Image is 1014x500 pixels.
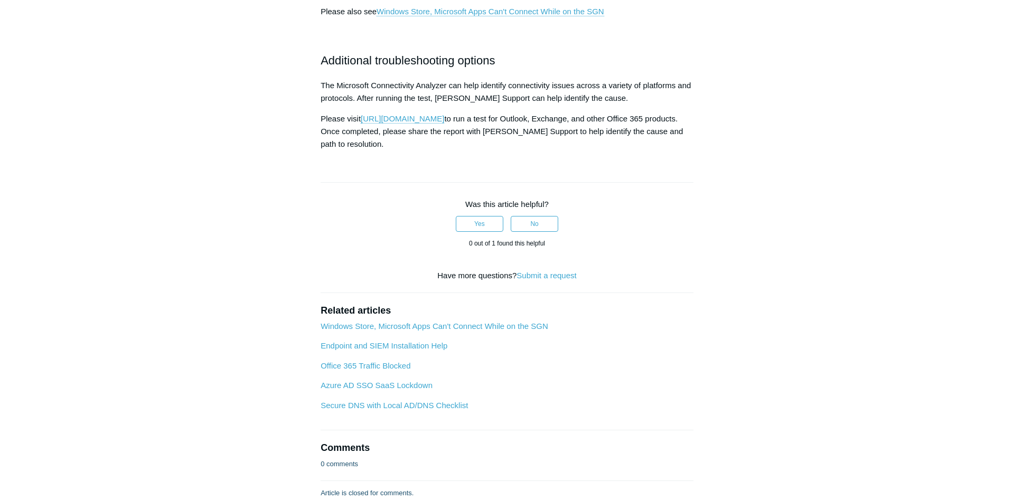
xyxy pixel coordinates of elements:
[321,341,447,350] a: Endpoint and SIEM Installation Help
[465,200,549,209] span: Was this article helpful?
[321,304,693,318] h2: Related articles
[321,381,433,390] a: Azure AD SSO SaaS Lockdown
[321,5,693,43] p: Please also see
[321,459,358,469] p: 0 comments
[377,7,604,16] a: Windows Store, Microsoft Apps Can't Connect While on the SGN
[517,271,576,280] a: Submit a request
[321,322,548,331] a: Windows Store, Microsoft Apps Can't Connect While on the SGN
[321,112,693,150] p: Please visit to run a test for Outlook, Exchange, and other Office 365 products. Once completed, ...
[469,240,545,247] span: 0 out of 1 found this helpful
[321,79,693,105] p: The Microsoft Connectivity Analyzer can help identify connectivity issues across a variety of pla...
[321,51,693,70] h2: Additional troubleshooting options
[456,216,503,232] button: This article was helpful
[321,488,414,498] p: Article is closed for comments.
[321,441,693,455] h2: Comments
[361,114,444,124] a: [URL][DOMAIN_NAME]
[321,270,693,282] div: Have more questions?
[511,216,558,232] button: This article was not helpful
[321,401,468,410] a: Secure DNS with Local AD/DNS Checklist
[321,361,410,370] a: Office 365 Traffic Blocked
